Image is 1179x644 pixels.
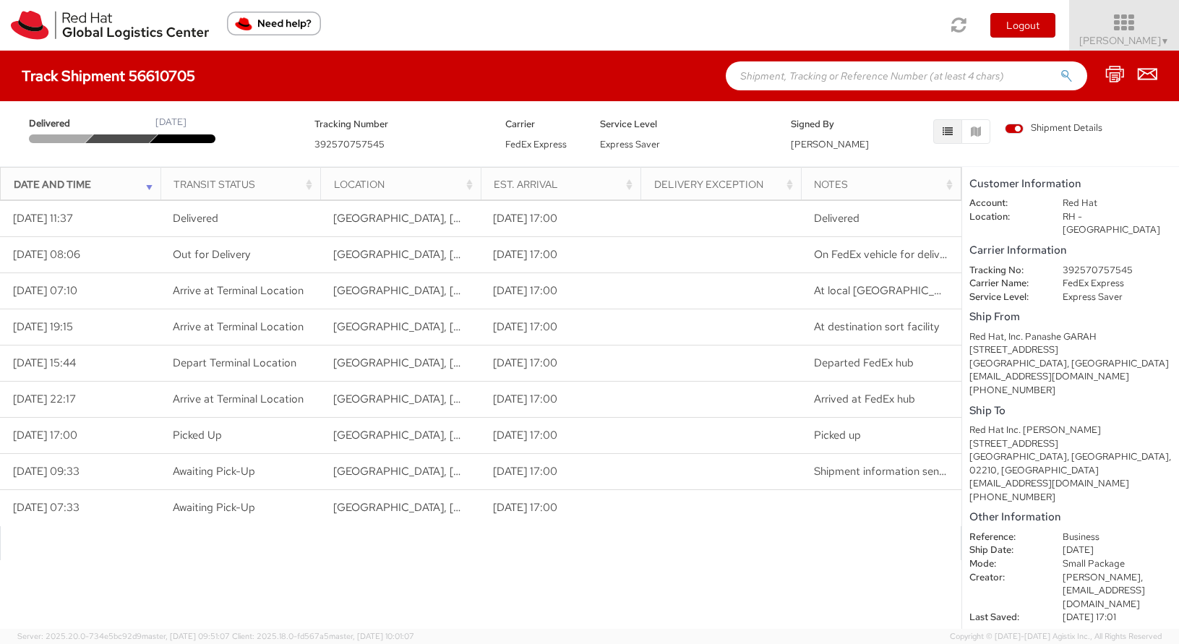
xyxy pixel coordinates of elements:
[481,273,641,309] td: [DATE] 17:00
[959,531,1052,544] dt: Reference:
[173,283,304,298] span: Arrive at Terminal Location
[173,247,250,262] span: Out for Delivery
[814,283,998,298] span: At local FedEx facility
[814,319,939,334] span: At destination sort facility
[481,201,641,237] td: [DATE] 17:00
[654,177,797,192] div: Delivery Exception
[814,464,990,478] span: Shipment information sent to FedEx
[173,464,255,478] span: Awaiting Pick-Up
[481,490,641,526] td: [DATE] 17:00
[173,211,218,226] span: Delivered
[959,544,1052,557] dt: Ship Date:
[333,211,677,226] span: BOSTON, MA, US
[969,370,1172,384] div: [EMAIL_ADDRESS][DOMAIN_NAME]
[969,450,1172,477] div: [GEOGRAPHIC_DATA], [GEOGRAPHIC_DATA], 02210, [GEOGRAPHIC_DATA]
[481,418,641,454] td: [DATE] 17:00
[232,631,414,641] span: Client: 2025.18.0-fd567a5
[481,345,641,382] td: [DATE] 17:00
[333,464,677,478] span: RALEIGH, NC, US
[505,119,579,129] h5: Carrier
[950,631,1162,643] span: Copyright © [DATE]-[DATE] Agistix Inc., All Rights Reserved
[1161,35,1170,47] span: ▼
[969,511,1172,523] h5: Other Information
[791,119,865,129] h5: Signed By
[1063,571,1143,583] span: [PERSON_NAME],
[173,500,255,515] span: Awaiting Pick-Up
[814,177,956,192] div: Notes
[969,311,1172,323] h5: Ship From
[227,12,321,35] button: Need help?
[173,319,304,334] span: Arrive at Terminal Location
[481,454,641,490] td: [DATE] 17:00
[17,631,230,641] span: Server: 2025.20.0-734e5bc92d9
[726,61,1087,90] input: Shipment, Tracking or Reference Number (at least 4 chars)
[969,405,1172,417] h5: Ship To
[969,343,1172,357] div: [STREET_ADDRESS]
[969,244,1172,257] h5: Carrier Information
[494,177,636,192] div: Est. Arrival
[959,210,1052,224] dt: Location:
[333,283,677,298] span: SOUTH BOSTON, MA, US
[481,309,641,345] td: [DATE] 17:00
[969,330,1172,344] div: Red Hat, Inc. Panashe GARAH
[22,68,195,84] h4: Track Shipment 56610705
[155,116,187,129] div: [DATE]
[814,392,915,406] span: Arrived at FedEx hub
[1005,121,1102,135] span: Shipment Details
[333,319,677,334] span: EAST BOSTON, MA, US
[173,392,304,406] span: Arrive at Terminal Location
[173,177,316,192] div: Transit Status
[959,197,1052,210] dt: Account:
[814,211,859,226] span: Delivered
[142,631,230,641] span: master, [DATE] 09:51:07
[959,291,1052,304] dt: Service Level:
[329,631,414,641] span: master, [DATE] 10:01:07
[334,177,476,192] div: Location
[959,611,1052,624] dt: Last Saved:
[333,428,677,442] span: RALEIGH, NC, US
[314,119,483,129] h5: Tracking Number
[959,557,1052,571] dt: Mode:
[969,424,1172,437] div: Red Hat Inc. [PERSON_NAME]
[333,392,677,406] span: MEMPHIS, TN, US
[173,428,222,442] span: Picked Up
[1005,121,1102,137] label: Shipment Details
[791,138,869,150] span: [PERSON_NAME]
[314,138,385,150] span: 392570757545
[959,277,1052,291] dt: Carrier Name:
[173,356,296,370] span: Depart Terminal Location
[11,11,209,40] img: rh-logistics-00dfa346123c4ec078e1.svg
[505,138,567,150] span: FedEx Express
[814,356,914,370] span: Departed FedEx hub
[990,13,1055,38] button: Logout
[333,500,677,515] span: RALEIGH, NC, US
[969,384,1172,398] div: [PHONE_NUMBER]
[600,138,660,150] span: Express Saver
[333,356,677,370] span: MEMPHIS, TN, US
[600,119,768,129] h5: Service Level
[969,437,1172,451] div: [STREET_ADDRESS]
[814,428,861,442] span: Picked up
[29,117,91,131] span: Delivered
[814,247,954,262] span: On FedEx vehicle for delivery
[969,178,1172,190] h5: Customer Information
[959,571,1052,585] dt: Creator:
[333,247,677,262] span: SOUTH BOSTON, MA, US
[959,264,1052,278] dt: Tracking No:
[969,357,1172,371] div: [GEOGRAPHIC_DATA], [GEOGRAPHIC_DATA]
[969,477,1172,491] div: [EMAIL_ADDRESS][DOMAIN_NAME]
[481,237,641,273] td: [DATE] 17:00
[1079,34,1170,47] span: [PERSON_NAME]
[14,177,156,192] div: Date and Time
[481,382,641,418] td: [DATE] 17:00
[969,491,1172,505] div: [PHONE_NUMBER]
